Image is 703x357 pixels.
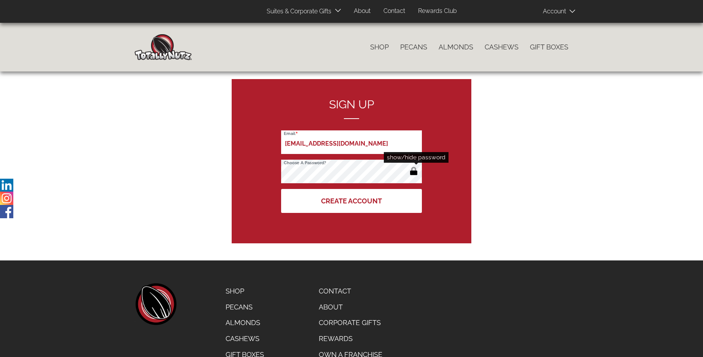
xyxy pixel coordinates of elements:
[384,152,449,163] div: show/hide password
[479,39,524,55] a: Cashews
[281,130,422,154] input: Email
[378,4,411,19] a: Contact
[281,189,422,213] button: Create Account
[348,4,376,19] a: About
[394,39,433,55] a: Pecans
[524,39,574,55] a: Gift Boxes
[135,34,192,60] img: Home
[261,4,334,19] a: Suites & Corporate Gifts
[313,331,388,347] a: Rewards
[364,39,394,55] a: Shop
[313,315,388,331] a: Corporate Gifts
[313,283,388,299] a: Contact
[281,98,422,119] h2: Sign up
[220,331,270,347] a: Cashews
[412,4,463,19] a: Rewards Club
[135,283,177,325] a: home
[313,299,388,315] a: About
[433,39,479,55] a: Almonds
[220,299,270,315] a: Pecans
[220,315,270,331] a: Almonds
[220,283,270,299] a: Shop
